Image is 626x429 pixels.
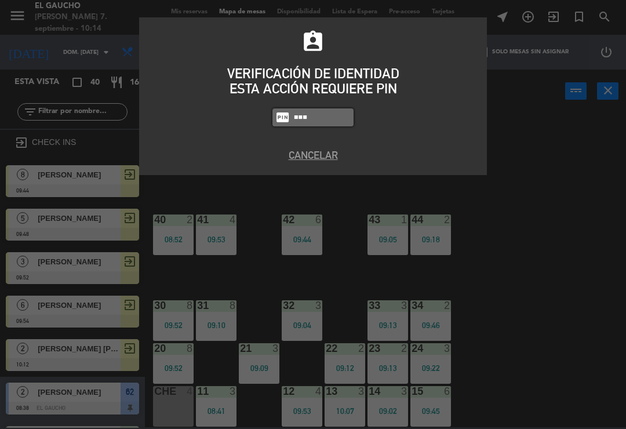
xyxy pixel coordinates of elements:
div: VERIFICACIÓN DE IDENTIDAD [148,66,478,81]
div: ESTA ACCIÓN REQUIERE PIN [148,81,478,96]
i: fiber_pin [275,110,290,125]
i: assignment_ind [301,30,325,54]
button: Cancelar [148,147,478,163]
input: 1234 [293,111,351,124]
